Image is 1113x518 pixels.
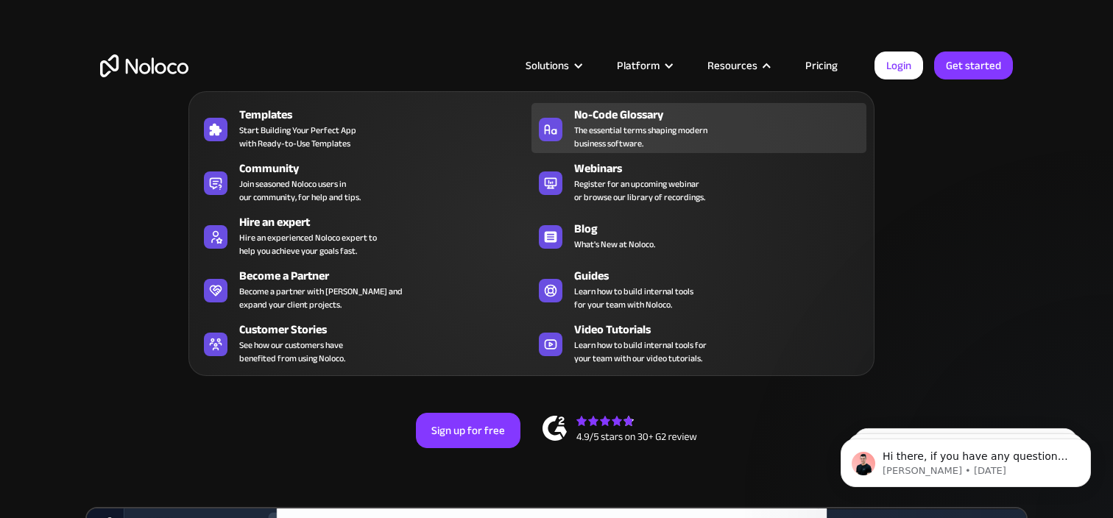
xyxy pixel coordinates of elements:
div: Blog [574,220,873,238]
a: WebinarsRegister for an upcoming webinaror browse our library of recordings. [531,157,866,207]
div: Video Tutorials [574,321,873,338]
a: No-Code GlossaryThe essential terms shaping modernbusiness software. [531,103,866,153]
iframe: Intercom notifications message [819,408,1113,511]
span: Join seasoned Noloco users in our community, for help and tips. [239,177,361,204]
div: Platform [617,56,660,75]
span: Learn how to build internal tools for your team with our video tutorials. [574,338,707,365]
div: No-Code Glossary [574,106,873,124]
div: Webinars [574,160,873,177]
div: Templates [239,106,538,124]
h2: Business Apps for Teams [100,181,1013,299]
div: Become a partner with [PERSON_NAME] and expand your client projects. [239,285,403,311]
div: Guides [574,267,873,285]
span: See how our customers have benefited from using Noloco. [239,338,345,365]
div: Hire an expert [239,213,538,231]
span: The essential terms shaping modern business software. [574,124,707,150]
div: Customer Stories [239,321,538,338]
div: Resources [707,56,757,75]
span: What's New at Noloco. [574,238,655,251]
div: Platform [598,56,689,75]
span: Learn how to build internal tools for your team with Noloco. [574,285,693,311]
a: Login [875,52,923,79]
a: GuidesLearn how to build internal toolsfor your team with Noloco. [531,264,866,314]
span: Start Building Your Perfect App with Ready-to-Use Templates [239,124,356,150]
div: Hire an experienced Noloco expert to help you achieve your goals fast. [239,231,377,258]
span: Register for an upcoming webinar or browse our library of recordings. [574,177,705,204]
div: Community [239,160,538,177]
div: Resources [689,56,787,75]
a: Hire an expertHire an experienced Noloco expert tohelp you achieve your goals fast. [197,210,531,260]
a: TemplatesStart Building Your Perfect Appwith Ready-to-Use Templates [197,103,531,153]
a: CommunityJoin seasoned Noloco users inour community, for help and tips. [197,157,531,207]
nav: Resources [188,71,875,376]
div: Solutions [507,56,598,75]
a: Sign up for free [416,413,520,448]
a: BlogWhat's New at Noloco. [531,210,866,260]
div: Solutions [526,56,569,75]
a: Become a PartnerBecome a partner with [PERSON_NAME] andexpand your client projects. [197,264,531,314]
h1: Custom No-Code Business Apps Platform [100,155,1013,166]
a: Customer StoriesSee how our customers havebenefited from using Noloco. [197,318,531,368]
div: Become a Partner [239,267,538,285]
a: Get started [934,52,1013,79]
a: home [100,54,188,77]
a: Pricing [787,56,856,75]
a: Video TutorialsLearn how to build internal tools foryour team with our video tutorials. [531,318,866,368]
